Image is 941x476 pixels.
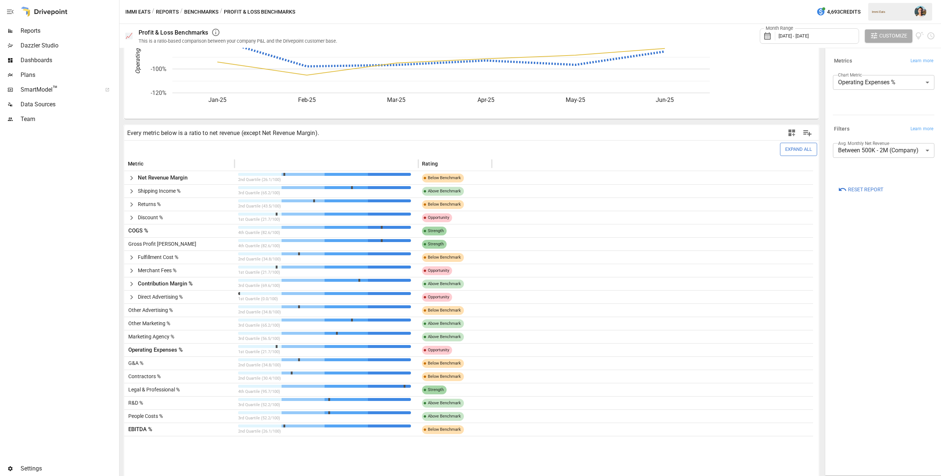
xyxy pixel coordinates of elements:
[238,283,411,289] p: 3rd Quartile (69.6/100)
[799,125,816,141] button: Manage Columns
[910,57,933,65] span: Learn more
[151,65,167,72] text: -100%
[238,389,411,395] p: 4th Quartile (95.7/100)
[425,357,464,370] span: Below Benchmark
[238,230,411,236] p: 4th Quartile (82.6/100)
[879,31,907,40] span: Customize
[910,125,933,133] span: Learn more
[125,387,180,392] span: Legal & Professional %
[238,296,411,302] p: 1st Quartile (0.0/100)
[125,373,161,379] span: Contractors %
[425,317,464,330] span: Above Benchmark
[184,7,218,17] button: Benchmarks
[927,32,935,40] button: Schedule report
[125,334,174,340] span: Marketing Agency %
[53,84,58,93] span: ™
[138,280,193,287] span: Contribution Margin %
[238,177,411,183] p: 2nd Quartile (26.1/100)
[238,243,411,249] p: 4th Quartile (82.6/100)
[425,277,464,290] span: Above Benchmark
[848,185,883,194] span: Reset Report
[138,267,176,273] span: Merchant Fees %
[238,429,411,435] p: 2nd Quartile (26.1/100)
[238,270,411,276] p: 1st Quartile (21.7/100)
[865,29,913,43] button: Customize
[834,125,849,133] h6: Filters
[144,159,154,169] button: Sort
[827,7,861,17] span: 4,693 Credits
[238,190,411,196] p: 3rd Quartile (65.2/100)
[238,336,411,342] p: 3rd Quartile (56.5/100)
[154,42,167,49] text: -80%
[139,29,208,36] div: Profit & Loss Benchmarks
[238,402,411,408] p: 3rd Quartile (52.2/100)
[425,383,447,396] span: Strength
[425,251,464,264] span: Below Benchmark
[220,7,222,17] div: /
[138,201,161,207] span: Returns %
[138,214,163,220] span: Discount %
[872,10,910,14] div: Immi Eats
[138,188,180,194] span: Shipping Income %
[425,264,452,277] span: Opportunity
[21,26,118,35] span: Reports
[238,309,411,316] p: 2nd Quartile (34.8/100)
[127,129,319,136] div: Every metric below is a ratio to net revenue (except Net Revenue Margin).
[21,71,118,79] span: Plans
[477,96,494,103] text: Apr-25
[156,7,179,17] button: Reports
[425,224,447,237] span: Strength
[125,7,150,17] button: Immi Eats
[425,344,452,356] span: Opportunity
[425,291,452,303] span: Opportunity
[238,362,411,369] p: 2nd Quartile (34.8/100)
[834,57,852,65] h6: Metrics
[125,320,170,326] span: Other Marketing %
[425,185,464,198] span: Above Benchmark
[239,159,249,169] button: Sort
[833,183,888,196] button: Reset Report
[139,38,337,44] div: This is a ratio-based comparison between your company P&L and the Drivepoint customer base.
[425,304,464,317] span: Below Benchmark
[238,376,411,382] p: 2nd Quartile (30.4/100)
[238,349,411,355] p: 1st Quartile (21.7/100)
[833,143,934,158] div: Between 500K - 2M (Company)
[138,174,187,181] span: Net Revenue Margin
[21,100,118,109] span: Data Sources
[125,360,143,366] span: G&A %
[425,423,464,436] span: Below Benchmark
[915,29,924,43] button: View documentation
[813,5,863,19] button: 4,693Credits
[566,96,585,103] text: May-25
[128,160,143,167] span: Metric
[21,85,97,94] span: SmartModel
[125,32,133,39] div: 📈
[764,25,795,32] label: Month Range
[180,7,183,17] div: /
[780,143,817,156] button: Expand All
[125,227,148,234] span: COGS %
[125,413,163,419] span: People Costs %
[125,347,183,353] span: Operating Expenses %
[656,96,674,103] text: Jun-25
[838,140,889,146] label: Avg. Monthly Net Revenue
[425,370,464,383] span: Below Benchmark
[422,160,438,167] span: Rating
[138,254,178,260] span: Fulfillment Cost %
[21,464,118,473] span: Settings
[425,410,464,423] span: Above Benchmark
[425,397,464,409] span: Above Benchmark
[21,41,118,50] span: Dazzler Studio
[151,89,167,96] text: -120%
[21,56,118,65] span: Dashboards
[125,241,196,247] span: Gross Profit [PERSON_NAME]
[125,400,143,406] span: R&D %
[425,171,464,184] span: Below Benchmark
[833,75,934,90] div: Operating Expenses %
[779,33,809,39] span: [DATE] - [DATE]
[138,294,183,300] span: Direct Advertising %
[208,96,226,103] text: Jan-25
[134,17,141,74] text: Operating Expenses %
[439,159,449,169] button: Sort
[425,211,452,224] span: Opportunity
